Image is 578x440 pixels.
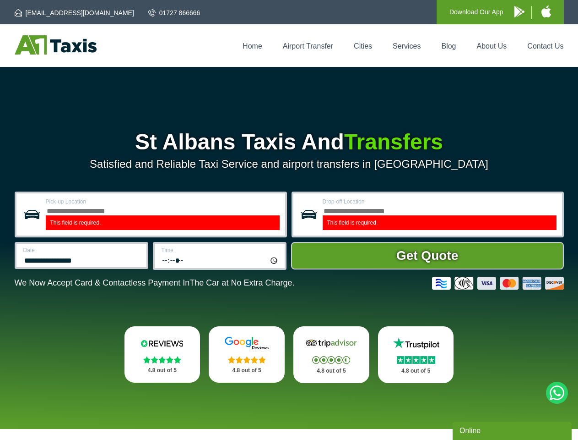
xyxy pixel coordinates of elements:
label: Time [162,247,279,253]
img: A1 Taxis iPhone App [541,5,551,17]
label: Date [23,247,141,253]
p: Download Our App [449,6,503,18]
img: Stars [397,356,435,364]
a: Services [393,42,421,50]
span: The Car at No Extra Charge. [189,278,294,287]
img: Credit And Debit Cards [432,277,564,290]
a: Blog [441,42,456,50]
img: Google [219,336,274,350]
a: 01727 866666 [148,8,200,17]
a: Reviews.io Stars 4.8 out of 5 [124,326,200,383]
a: Cities [354,42,372,50]
p: 4.8 out of 5 [219,365,275,376]
a: Home [243,42,262,50]
label: This field is required. [323,215,556,230]
p: 4.8 out of 5 [388,365,444,377]
a: [EMAIL_ADDRESS][DOMAIN_NAME] [15,8,134,17]
img: Stars [228,356,266,363]
a: About Us [477,42,507,50]
a: Google Stars 4.8 out of 5 [209,326,285,383]
img: Reviews.io [135,336,189,350]
a: Trustpilot Stars 4.8 out of 5 [378,326,454,383]
img: A1 Taxis Android App [514,6,524,17]
iframe: chat widget [453,420,573,440]
img: Trustpilot [389,336,443,350]
img: Stars [312,356,350,364]
label: This field is required. [46,215,280,230]
span: Transfers [344,130,443,154]
img: Tripadvisor [304,336,359,350]
h1: St Albans Taxis And [15,131,564,153]
p: 4.8 out of 5 [135,365,190,376]
label: Pick-up Location [46,199,280,204]
a: Contact Us [527,42,563,50]
p: 4.8 out of 5 [303,365,359,377]
p: Satisfied and Reliable Taxi Service and airport transfers in [GEOGRAPHIC_DATA] [15,158,564,170]
img: Stars [143,356,181,363]
button: Get Quote [291,242,564,269]
p: We Now Accept Card & Contactless Payment In [15,278,295,288]
a: Airport Transfer [283,42,333,50]
label: Drop-off Location [323,199,556,204]
img: A1 Taxis St Albans LTD [15,35,97,55]
a: Tripadvisor Stars 4.8 out of 5 [293,326,369,383]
